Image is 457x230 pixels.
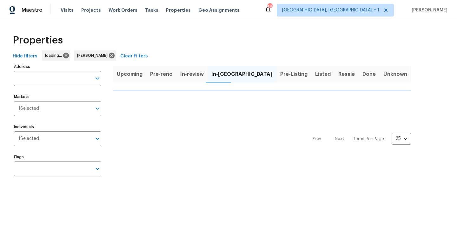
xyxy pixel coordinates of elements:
span: In-review [180,70,204,79]
span: In-[GEOGRAPHIC_DATA] [211,70,273,79]
span: loading... [45,52,64,59]
span: Maestro [22,7,43,13]
span: Listed [315,70,331,79]
span: Properties [13,37,63,43]
span: [PERSON_NAME] [409,7,447,13]
span: Done [362,70,376,79]
div: 25 [392,130,411,147]
div: loading... [42,50,70,61]
span: Resale [338,70,355,79]
label: Individuals [14,125,101,129]
button: Hide filters [10,50,40,62]
span: [GEOGRAPHIC_DATA], [GEOGRAPHIC_DATA] + 1 [282,7,379,13]
span: Unknown [383,70,407,79]
p: Items Per Page [352,136,384,142]
label: Markets [14,95,101,99]
span: Tasks [145,8,158,12]
button: Clear Filters [118,50,150,62]
span: Pre-reno [150,70,173,79]
div: 56 [268,4,272,10]
label: Flags [14,155,101,159]
span: Upcoming [117,70,142,79]
span: Work Orders [109,7,137,13]
span: 1 Selected [18,136,39,141]
span: Geo Assignments [198,7,240,13]
label: Address [14,65,101,69]
span: Visits [61,7,74,13]
button: Open [93,104,102,113]
button: Open [93,164,102,173]
span: Clear Filters [120,52,148,60]
button: Open [93,134,102,143]
span: 1 Selected [18,106,39,111]
span: Pre-Listing [280,70,308,79]
button: Open [93,74,102,83]
span: Hide filters [13,52,37,60]
nav: Pagination Navigation [307,95,411,183]
div: [PERSON_NAME] [74,50,116,61]
span: Properties [166,7,191,13]
span: [PERSON_NAME] [77,52,110,59]
span: Projects [81,7,101,13]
